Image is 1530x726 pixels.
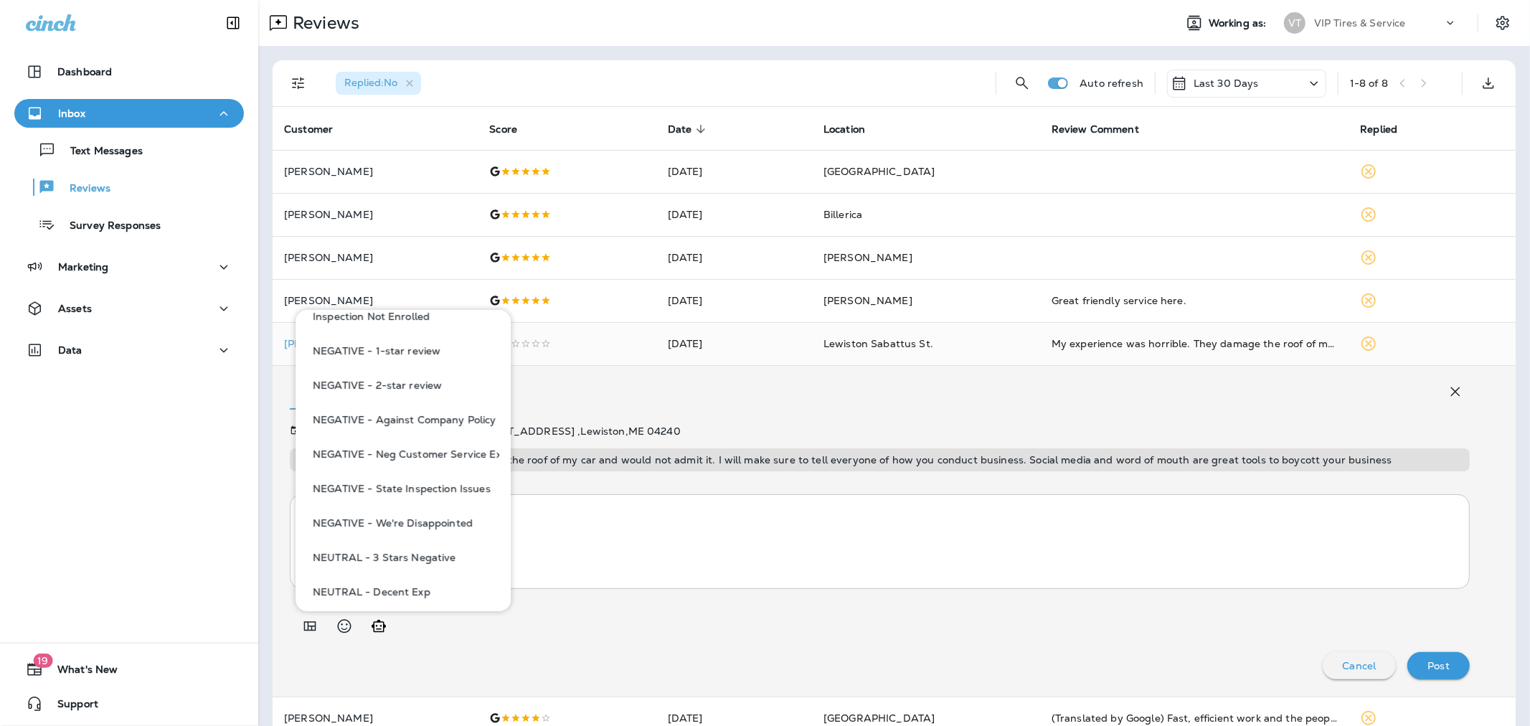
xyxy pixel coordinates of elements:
[1008,69,1036,98] button: Search Reviews
[1052,711,1338,725] div: (Translated by Google) Fast, efficient work and the people are good people (Original) Trabalho rá...
[307,609,499,643] button: NEUTRAL - Decent Exp 2
[14,209,244,240] button: Survey Responses
[57,66,112,77] p: Dashboard
[1490,10,1516,36] button: Settings
[656,193,812,236] td: [DATE]
[489,123,536,136] span: Score
[656,279,812,322] td: [DATE]
[14,336,244,364] button: Data
[307,402,499,437] button: NEGATIVE - Against Company Policy
[14,294,244,323] button: Assets
[1052,123,1139,136] span: Review Comment
[1052,336,1338,351] div: My experience was horrible. They damage the roof of my car and would not admit it. I will make su...
[330,612,359,641] button: Select an emoji
[284,252,466,263] p: [PERSON_NAME]
[287,12,359,34] p: Reviews
[1407,652,1470,679] button: Post
[1343,660,1376,671] p: Cancel
[43,698,98,715] span: Support
[668,123,711,136] span: Date
[1284,12,1305,34] div: VT
[58,344,82,356] p: Data
[823,123,865,136] span: Location
[1360,123,1397,136] span: Replied
[14,57,244,86] button: Dashboard
[1427,660,1450,671] p: Post
[656,150,812,193] td: [DATE]
[307,437,499,471] button: NEGATIVE - Neg Customer Service Exp
[14,172,244,202] button: Reviews
[364,612,393,641] button: Generate AI response
[296,454,1464,466] p: My experience was horrible. They damage the roof of my car and would not admit it. I will make su...
[284,712,466,724] p: [PERSON_NAME]
[668,123,692,136] span: Date
[14,99,244,128] button: Inbox
[14,689,244,718] button: Support
[356,425,681,438] span: Lewiston Sabattus St. - [STREET_ADDRESS] , Lewiston , ME 04240
[656,236,812,279] td: [DATE]
[14,135,244,165] button: Text Messages
[1052,123,1158,136] span: Review Comment
[284,295,466,306] p: [PERSON_NAME]
[284,338,466,349] div: Click to view Customer Drawer
[307,540,499,575] button: NEUTRAL - 3 Stars Negative
[284,123,351,136] span: Customer
[656,322,812,365] td: [DATE]
[213,9,253,37] button: Collapse Sidebar
[489,123,517,136] span: Score
[56,145,143,159] p: Text Messages
[307,368,499,402] button: NEGATIVE - 2-star review
[307,299,499,334] button: Inspection Not Enrolled
[14,655,244,684] button: 19What's New
[1350,77,1388,89] div: 1 - 8 of 8
[284,69,313,98] button: Filters
[55,220,161,233] p: Survey Responses
[43,664,118,681] span: What's New
[284,209,466,220] p: [PERSON_NAME]
[284,166,466,177] p: [PERSON_NAME]
[1360,123,1416,136] span: Replied
[296,612,324,641] button: Add in a premade template
[1323,652,1397,679] button: Cancel
[284,123,333,136] span: Customer
[307,334,499,368] button: NEGATIVE - 1-star review
[823,251,912,264] span: [PERSON_NAME]
[1052,293,1338,308] div: Great friendly service here.
[58,108,85,119] p: Inbox
[284,338,466,349] p: [PERSON_NAME]
[58,303,92,314] p: Assets
[336,72,421,95] div: Replied:No
[823,123,884,136] span: Location
[823,165,935,178] span: [GEOGRAPHIC_DATA]
[1209,17,1270,29] span: Working as:
[307,506,499,540] button: NEGATIVE - We're Disappointed
[344,76,397,89] span: Replied : No
[1314,17,1406,29] p: VIP Tires & Service
[1474,69,1503,98] button: Export as CSV
[14,253,244,281] button: Marketing
[823,294,912,307] span: [PERSON_NAME]
[307,471,499,506] button: NEGATIVE - State Inspection Issues
[1194,77,1259,89] p: Last 30 Days
[823,208,862,221] span: Billerica
[290,370,367,422] button: Reply
[33,654,52,668] span: 19
[823,337,933,350] span: Lewiston Sabattus St.
[55,182,110,196] p: Reviews
[1080,77,1143,89] p: Auto refresh
[307,575,499,609] button: NEUTRAL - Decent Exp
[58,261,108,273] p: Marketing
[823,712,935,725] span: [GEOGRAPHIC_DATA]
